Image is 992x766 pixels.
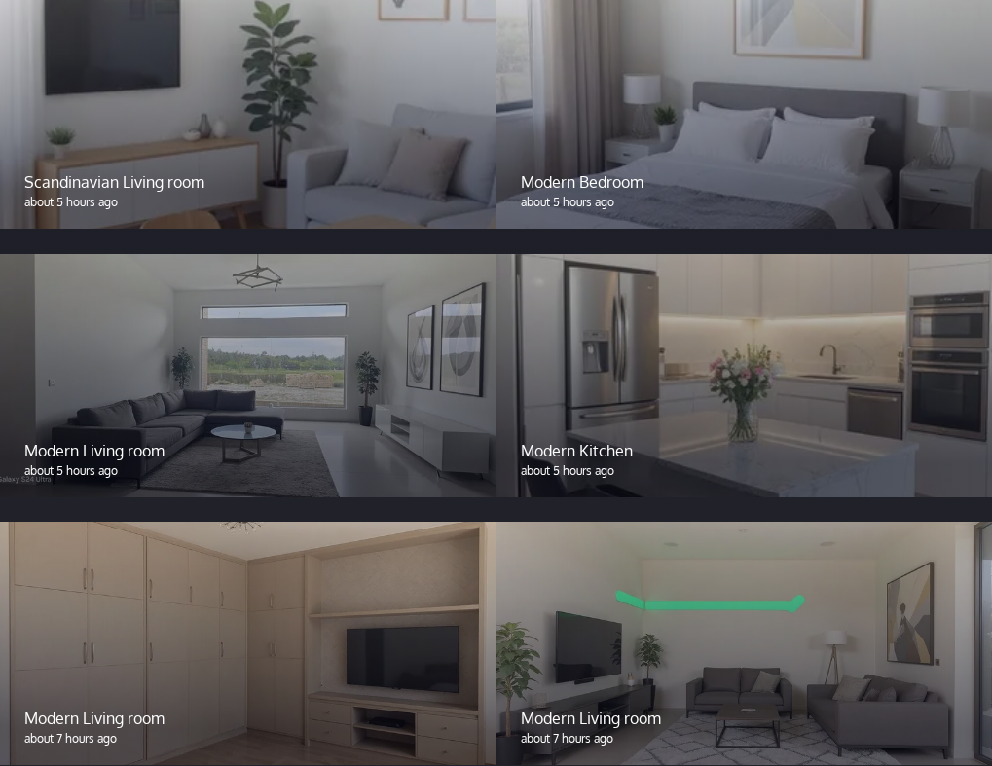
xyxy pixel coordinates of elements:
p: Modern Living room [24,439,471,462]
p: about 5 hours ago [24,194,471,211]
p: about 5 hours ago [24,462,471,480]
p: about 5 hours ago [521,462,968,480]
p: about 7 hours ago [24,730,471,748]
p: Modern Living room [521,707,968,730]
p: Modern Living room [24,707,471,730]
p: about 7 hours ago [521,730,968,748]
p: about 5 hours ago [521,194,968,211]
p: Modern Kitchen [521,439,968,462]
p: Scandinavian Living room [24,170,471,194]
p: Modern Bedroom [521,170,968,194]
